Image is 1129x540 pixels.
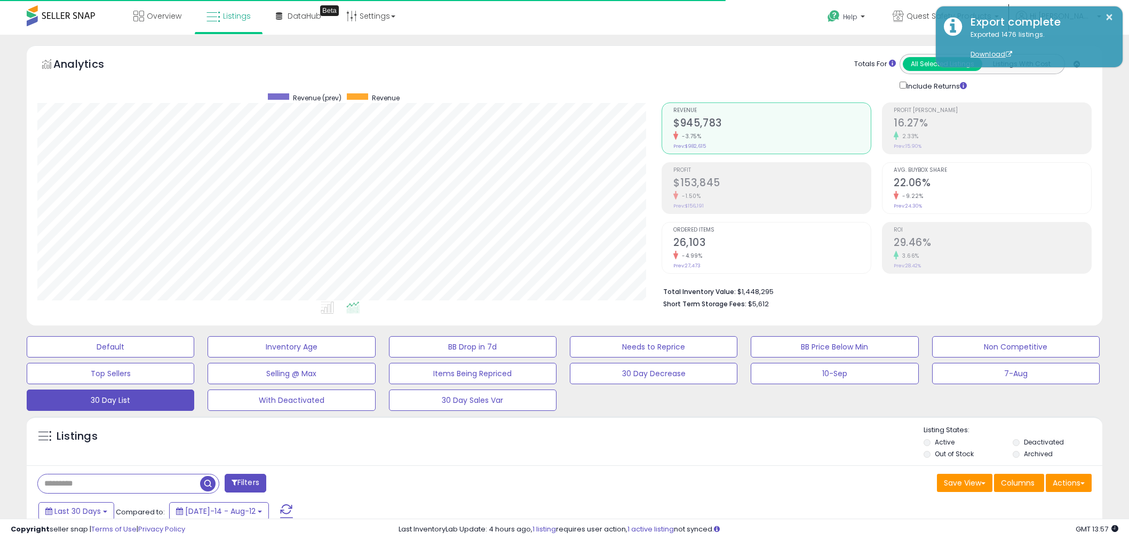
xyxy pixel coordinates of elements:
div: Tooltip anchor [320,5,339,16]
label: Deactivated [1024,438,1064,447]
button: BB Drop in 7d [389,336,556,358]
strong: Copyright [11,524,50,534]
b: Short Term Storage Fees: [663,299,746,308]
small: Prev: $982,615 [673,143,706,149]
small: 2.33% [899,132,919,140]
b: Total Inventory Value: [663,287,736,296]
span: $5,612 [748,299,769,309]
a: 1 listing [532,524,556,534]
h2: 29.46% [894,236,1091,251]
small: -3.75% [678,132,701,140]
span: Overview [147,11,181,21]
small: 3.66% [899,252,919,260]
small: Prev: 24.30% [894,203,922,209]
h5: Listings [57,429,98,444]
p: Listing States: [924,425,1102,435]
button: BB Price Below Min [751,336,918,358]
span: Help [843,12,857,21]
span: Last 30 Days [54,506,101,517]
li: $1,448,295 [663,284,1084,297]
div: Exported 1476 listings. [963,30,1115,60]
small: -1.50% [678,192,701,200]
button: Selling @ Max [208,363,375,384]
h2: 22.06% [894,177,1091,191]
div: seller snap | | [11,525,185,535]
a: Terms of Use [91,524,137,534]
button: Actions [1046,474,1092,492]
span: Quest Safety Products [907,11,991,21]
button: 7-Aug [932,363,1100,384]
small: -9.22% [899,192,923,200]
button: Inventory Age [208,336,375,358]
button: With Deactivated [208,390,375,411]
button: Default [27,336,194,358]
a: 1 active listing [627,524,674,534]
span: Compared to: [116,507,165,517]
button: Last 30 Days [38,502,114,520]
small: Prev: 27,473 [673,263,701,269]
span: Revenue (prev) [293,93,341,102]
h5: Analytics [53,57,125,74]
button: Non Competitive [932,336,1100,358]
h2: 26,103 [673,236,871,251]
button: Columns [994,474,1044,492]
small: Prev: 15.90% [894,143,921,149]
span: Profit [673,168,871,173]
button: × [1105,11,1114,24]
button: All Selected Listings [903,57,982,71]
small: Prev: 28.42% [894,263,921,269]
button: Items Being Repriced [389,363,556,384]
div: Totals For [854,59,896,69]
button: 30 Day Sales Var [389,390,556,411]
h2: 16.27% [894,117,1091,131]
button: Needs to Reprice [570,336,737,358]
div: Last InventoryLab Update: 4 hours ago, requires user action, not synced. [399,525,1118,535]
span: Revenue [673,108,871,114]
label: Archived [1024,449,1053,458]
button: 30 Day List [27,390,194,411]
span: Listings [223,11,251,21]
small: Prev: $156,191 [673,203,704,209]
span: Ordered Items [673,227,871,233]
span: Avg. Buybox Share [894,168,1091,173]
span: 2025-09-12 13:57 GMT [1076,524,1118,534]
small: -4.99% [678,252,702,260]
button: Save View [937,474,992,492]
span: Profit [PERSON_NAME] [894,108,1091,114]
h2: $153,845 [673,177,871,191]
button: Top Sellers [27,363,194,384]
span: Columns [1001,478,1035,488]
h2: $945,783 [673,117,871,131]
label: Active [935,438,955,447]
div: Include Returns [892,80,980,92]
span: [DATE]-14 - Aug-12 [185,506,256,517]
a: Download [971,50,1012,59]
span: Revenue [372,93,400,102]
a: Privacy Policy [138,524,185,534]
button: [DATE]-14 - Aug-12 [169,502,269,520]
i: Get Help [827,10,840,23]
div: Export complete [963,14,1115,30]
span: DataHub [288,11,321,21]
button: Filters [225,474,266,493]
button: 30 Day Decrease [570,363,737,384]
span: ROI [894,227,1091,233]
button: 10-Sep [751,363,918,384]
label: Out of Stock [935,449,974,458]
a: Help [819,2,876,35]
